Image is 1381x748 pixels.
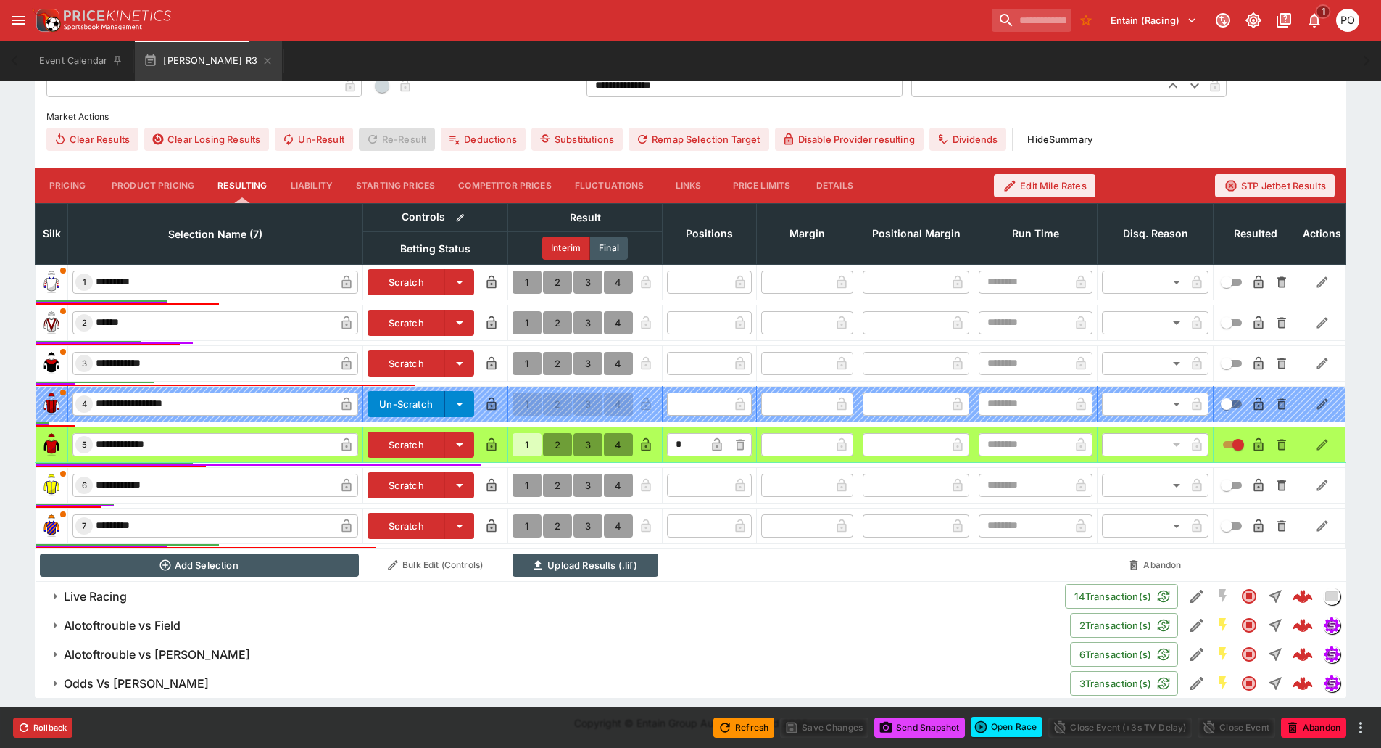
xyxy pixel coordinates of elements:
a: ace84f39-59c2-4ee3-a04a-647820d92aa5 [1288,582,1317,611]
button: Scratch [368,432,445,458]
button: 1 [513,474,542,497]
button: 3Transaction(s) [1070,671,1178,696]
svg: Closed [1240,588,1258,605]
img: runner 6 [40,474,63,497]
button: 3 [573,514,602,538]
h6: Alotoftrouble vs [PERSON_NAME] [64,647,250,662]
button: Connected to PK [1210,7,1236,33]
button: 3 [573,271,602,294]
button: 3 [573,352,602,375]
button: 1 [513,433,542,456]
a: 04a5aab2-7290-4f1a-95df-1e217698e89a [1288,611,1317,640]
button: Liability [279,168,344,203]
th: Disq. Reason [1098,203,1214,264]
button: Event Calendar [30,41,132,81]
button: Edit Detail [1184,612,1210,638]
span: 6 [79,480,90,490]
div: ace84f39-59c2-4ee3-a04a-647820d92aa5 [1293,586,1313,607]
button: 1 [513,514,542,538]
input: search [992,9,1071,32]
button: Competitor Prices [447,168,563,203]
th: Margin [757,203,858,264]
th: Positional Margin [858,203,974,264]
span: 5 [79,440,90,450]
button: Remap Selection Target [629,128,769,151]
a: c16cfbe4-035a-47e7-9d4f-008f3bde878c [1288,640,1317,669]
img: simulator [1324,675,1340,691]
button: Un-Result [275,128,352,151]
span: 4 [79,399,90,409]
label: Market Actions [46,106,1335,128]
button: Rollback [13,718,72,738]
button: Alotoftrouble vs Field [35,611,1070,640]
button: 1 [513,352,542,375]
div: c13a6aa0-141d-43ec-8c24-abcf53069b98 [1293,673,1313,694]
th: Result [508,203,663,231]
button: 2 [543,514,572,538]
button: Closed [1236,641,1262,667]
button: 3 [573,474,602,497]
button: Bulk Edit (Controls) [368,554,504,577]
button: 3 [573,311,602,334]
img: simulator [1324,617,1340,633]
button: Edit Detail [1184,641,1210,667]
th: Run Time [974,203,1098,264]
button: Open Race [971,717,1042,737]
button: Interim [542,237,590,260]
button: Upload Results (.lif) [513,554,658,577]
span: 7 [79,521,89,531]
button: 4 [604,474,633,497]
button: Live Racing [35,582,1065,611]
button: Bulk edit [451,208,470,227]
a: c13a6aa0-141d-43ec-8c24-abcf53069b98 [1288,669,1317,698]
img: liveracing [1324,588,1340,604]
th: Silk [36,203,68,264]
button: Closed [1236,612,1262,638]
button: Links [656,168,721,203]
button: Add Selection [40,554,359,577]
img: runner 2 [40,311,63,334]
button: 2 [543,311,572,334]
button: Edit Detail [1184,583,1210,609]
button: Deductions [441,128,526,151]
img: logo-cerberus--red.svg [1293,615,1313,636]
button: Closed [1236,670,1262,696]
button: Scratch [368,472,445,498]
button: 2 [543,433,572,456]
span: 1 [1316,4,1331,19]
button: Straight [1262,612,1288,638]
span: 1 [80,277,89,287]
button: SGM Enabled [1210,641,1236,667]
button: Closed [1236,583,1262,609]
div: simulator [1323,646,1340,663]
button: Refresh [713,718,774,738]
button: 2 [543,474,572,497]
button: 2Transaction(s) [1070,613,1178,638]
button: Product Pricing [100,168,206,203]
button: Alotoftrouble vs [PERSON_NAME] [35,640,1070,669]
span: Mark an event as closed and abandoned. [1281,719,1346,733]
div: Philip OConnor [1336,9,1359,32]
button: Notifications [1301,7,1327,33]
button: Fluctuations [563,168,656,203]
button: Details [802,168,867,203]
h6: Alotoftrouble vs Field [64,618,181,633]
span: Betting Status [384,240,486,258]
button: 4 [604,271,633,294]
button: Edit Mile Rates [994,174,1095,197]
button: SGM Enabled [1210,612,1236,638]
button: STP Jetbet Results [1215,174,1335,197]
button: Scratch [368,269,445,295]
span: 3 [79,358,90,369]
img: logo-cerberus--red.svg [1293,644,1313,665]
button: Clear Results [46,128,138,151]
button: Philip OConnor [1332,4,1364,36]
button: Straight [1262,641,1288,667]
button: Abandon [1281,718,1346,738]
button: Price Limits [721,168,803,203]
button: Scratch [368,513,445,539]
button: 1 [513,271,542,294]
button: 2 [543,352,572,375]
button: Starting Prices [344,168,447,203]
svg: Closed [1240,617,1258,634]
